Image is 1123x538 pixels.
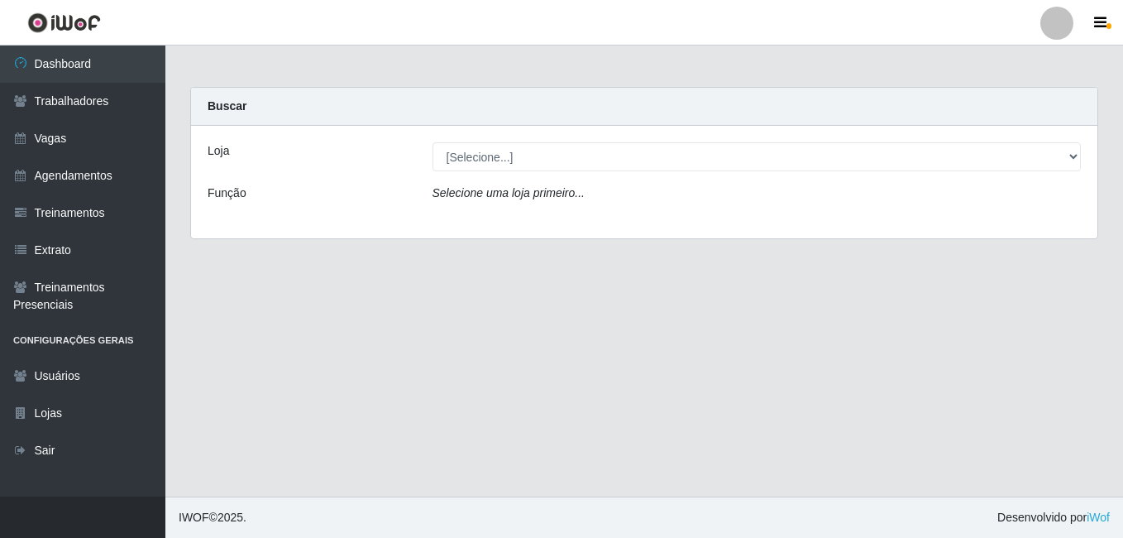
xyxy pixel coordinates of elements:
[1087,511,1110,524] a: iWof
[208,142,229,160] label: Loja
[997,509,1110,526] span: Desenvolvido por
[27,12,101,33] img: CoreUI Logo
[208,185,246,202] label: Função
[179,511,209,524] span: IWOF
[179,509,246,526] span: © 2025 .
[432,186,585,199] i: Selecione uma loja primeiro...
[208,99,246,113] strong: Buscar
